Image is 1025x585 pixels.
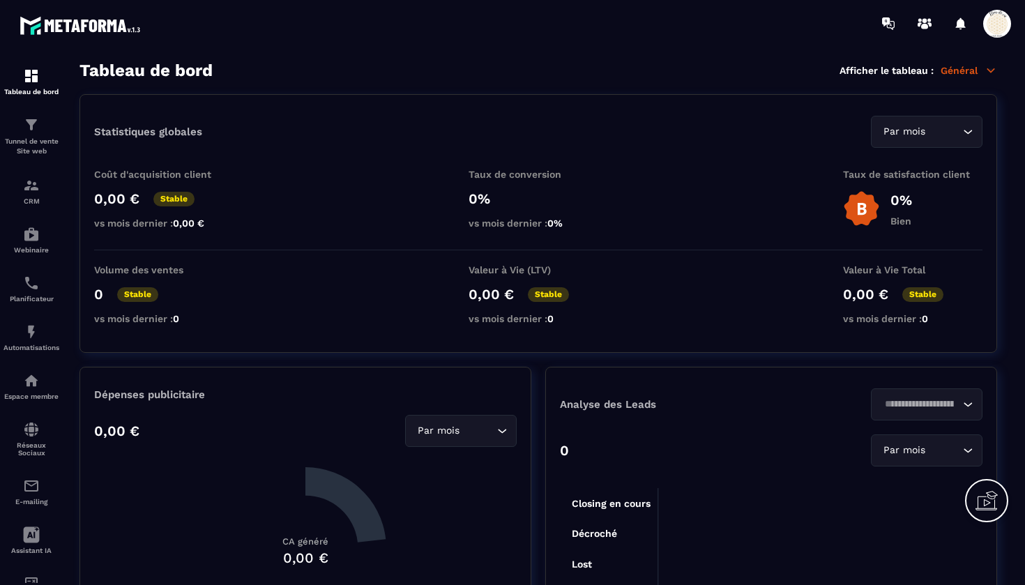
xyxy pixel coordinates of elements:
span: 0 [547,313,554,324]
div: Search for option [871,388,982,420]
p: Automatisations [3,344,59,351]
p: 0,00 € [469,286,514,303]
p: Stable [528,287,569,302]
a: automationsautomationsEspace membre [3,362,59,411]
a: formationformationCRM [3,167,59,215]
img: b-badge-o.b3b20ee6.svg [843,190,880,227]
p: vs mois dernier : [94,218,234,229]
span: Par mois [414,423,462,439]
p: E-mailing [3,498,59,506]
p: vs mois dernier : [843,313,982,324]
p: Assistant IA [3,547,59,554]
span: Par mois [880,124,928,139]
p: 0 [560,442,569,459]
p: 0,00 € [94,423,139,439]
img: formation [23,177,40,194]
div: Search for option [871,116,982,148]
img: formation [23,116,40,133]
p: Réseaux Sociaux [3,441,59,457]
p: 0% [890,192,912,208]
input: Search for option [928,124,959,139]
span: 0 [173,313,179,324]
div: Search for option [405,415,517,447]
p: Taux de conversion [469,169,608,180]
img: formation [23,68,40,84]
a: automationsautomationsAutomatisations [3,313,59,362]
tspan: Closing en cours [572,498,651,510]
p: Afficher le tableau : [840,65,934,76]
p: Dépenses publicitaire [94,388,517,401]
p: 0,00 € [94,190,139,207]
p: vs mois dernier : [469,313,608,324]
p: Valeur à Vie Total [843,264,982,275]
img: email [23,478,40,494]
a: formationformationTunnel de vente Site web [3,106,59,167]
img: scheduler [23,275,40,291]
span: Par mois [880,443,928,458]
p: Espace membre [3,393,59,400]
p: Tunnel de vente Site web [3,137,59,156]
p: Statistiques globales [94,126,202,138]
p: CRM [3,197,59,205]
span: 0,00 € [173,218,204,229]
p: Volume des ventes [94,264,234,275]
p: Bien [890,215,912,227]
a: social-networksocial-networkRéseaux Sociaux [3,411,59,467]
img: social-network [23,421,40,438]
p: Valeur à Vie (LTV) [469,264,608,275]
a: formationformationTableau de bord [3,57,59,106]
p: Planificateur [3,295,59,303]
img: automations [23,324,40,340]
p: Stable [117,287,158,302]
p: 0,00 € [843,286,888,303]
p: vs mois dernier : [94,313,234,324]
input: Search for option [928,443,959,458]
p: Analyse des Leads [560,398,771,411]
a: emailemailE-mailing [3,467,59,516]
span: 0% [547,218,563,229]
h3: Tableau de bord [79,61,213,80]
p: Coût d'acquisition client [94,169,234,180]
p: Tableau de bord [3,88,59,96]
p: 0 [94,286,103,303]
img: automations [23,372,40,389]
span: 0 [922,313,928,324]
input: Search for option [462,423,494,439]
p: Stable [902,287,943,302]
img: automations [23,226,40,243]
p: vs mois dernier : [469,218,608,229]
p: Webinaire [3,246,59,254]
a: automationsautomationsWebinaire [3,215,59,264]
div: Search for option [871,434,982,466]
tspan: Lost [572,559,592,570]
p: 0% [469,190,608,207]
a: Assistant IA [3,516,59,565]
img: logo [20,13,145,38]
p: Stable [153,192,195,206]
a: schedulerschedulerPlanificateur [3,264,59,313]
p: Général [941,64,997,77]
p: Taux de satisfaction client [843,169,982,180]
input: Search for option [880,397,959,412]
tspan: Décroché [572,528,617,539]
